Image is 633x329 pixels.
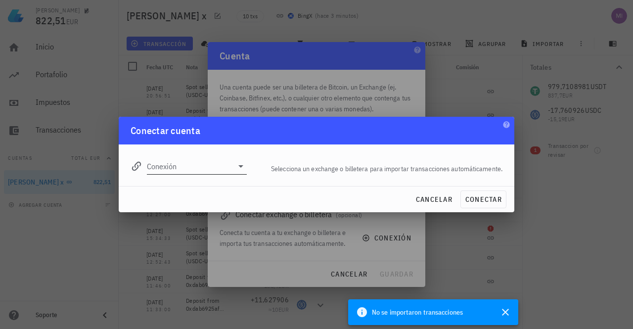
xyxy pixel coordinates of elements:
span: conectar [465,195,502,204]
button: conectar [460,190,506,208]
div: Conectar cuenta [131,123,200,139]
span: No se importaron transacciones [372,307,463,318]
div: Selecciona un exchange o billetera para importar transacciones automáticamente. [253,157,508,180]
button: cancelar [411,190,456,208]
span: cancelar [415,195,452,204]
